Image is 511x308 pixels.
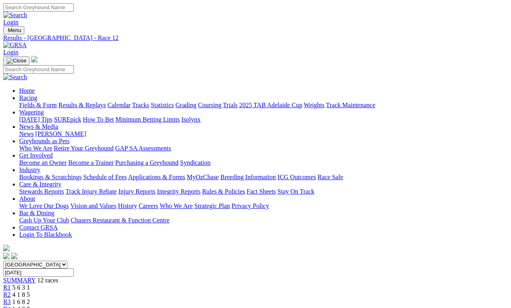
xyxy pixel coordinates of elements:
[19,102,508,109] div: Racing
[198,102,222,108] a: Coursing
[180,159,210,166] a: Syndication
[35,130,86,137] a: [PERSON_NAME]
[54,145,114,152] a: Retire Your Greyhound
[139,202,158,209] a: Careers
[3,268,74,277] input: Select date
[3,12,27,19] img: Search
[247,188,276,195] a: Fact Sheets
[19,152,53,159] a: Get Involved
[71,217,169,224] a: Chasers Restaurant & Function Centre
[68,159,114,166] a: Become a Trainer
[83,116,114,123] a: How To Bet
[19,217,508,224] div: Bar & Dining
[3,65,74,74] input: Search
[277,188,314,195] a: Stay On Track
[83,174,127,180] a: Schedule of Fees
[19,159,67,166] a: Become an Owner
[118,202,137,209] a: History
[19,195,35,202] a: About
[19,145,52,152] a: Who We Are
[19,159,508,166] div: Get Involved
[223,102,238,108] a: Trials
[3,298,11,305] a: R3
[3,56,30,65] button: Toggle navigation
[3,49,18,56] a: Login
[326,102,375,108] a: Track Maintenance
[12,284,30,291] span: 5 6 3 1
[187,174,219,180] a: MyOzChase
[317,174,343,180] a: Race Safe
[107,102,131,108] a: Calendar
[194,202,230,209] a: Strategic Plan
[19,174,81,180] a: Bookings & Scratchings
[19,210,54,216] a: Bar & Dining
[304,102,325,108] a: Weights
[8,27,21,33] span: Menu
[202,188,245,195] a: Rules & Policies
[176,102,196,108] a: Grading
[12,291,30,298] span: 4 1 8 5
[115,145,171,152] a: GAP SA Assessments
[3,26,24,34] button: Toggle navigation
[19,202,508,210] div: About
[3,277,36,284] a: SUMMARY
[6,58,26,64] img: Close
[12,298,30,305] span: 1 6 8 2
[37,277,58,284] span: 12 races
[3,291,11,298] a: R2
[19,138,69,144] a: Greyhounds as Pets
[19,202,69,209] a: We Love Our Dogs
[181,116,200,123] a: Isolynx
[115,159,178,166] a: Purchasing a Greyhound
[151,102,174,108] a: Statistics
[239,102,302,108] a: 2025 TAB Adelaide Cup
[19,174,508,181] div: Industry
[19,217,69,224] a: Cash Up Your Club
[128,174,185,180] a: Applications & Forms
[19,145,508,152] div: Greyhounds as Pets
[19,188,508,195] div: Care & Integrity
[19,102,57,108] a: Fields & Form
[277,174,316,180] a: ICG Outcomes
[19,116,52,123] a: [DATE] Tips
[65,188,117,195] a: Track Injury Rebate
[118,188,155,195] a: Injury Reports
[220,174,276,180] a: Breeding Information
[3,245,10,251] img: logo-grsa-white.png
[19,181,61,188] a: Care & Integrity
[19,116,508,123] div: Wagering
[54,116,81,123] a: SUREpick
[157,188,200,195] a: Integrity Reports
[3,284,11,291] a: R1
[3,74,27,81] img: Search
[19,109,44,116] a: Wagering
[19,130,508,138] div: News & Media
[3,19,18,26] a: Login
[232,202,269,209] a: Privacy Policy
[132,102,149,108] a: Tracks
[3,3,74,12] input: Search
[19,94,37,101] a: Racing
[19,188,64,195] a: Stewards Reports
[3,253,10,259] img: facebook.svg
[31,56,38,62] img: logo-grsa-white.png
[19,123,58,130] a: News & Media
[19,224,57,231] a: Contact GRSA
[70,202,116,209] a: Vision and Values
[115,116,180,123] a: Minimum Betting Limits
[19,231,72,238] a: Login To Blackbook
[11,253,18,259] img: twitter.svg
[19,87,35,94] a: Home
[160,202,193,209] a: Who We Are
[3,42,27,49] img: GRSA
[58,102,106,108] a: Results & Replays
[19,130,34,137] a: News
[19,166,40,173] a: Industry
[3,34,508,42] a: Results - [GEOGRAPHIC_DATA] - Race 12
